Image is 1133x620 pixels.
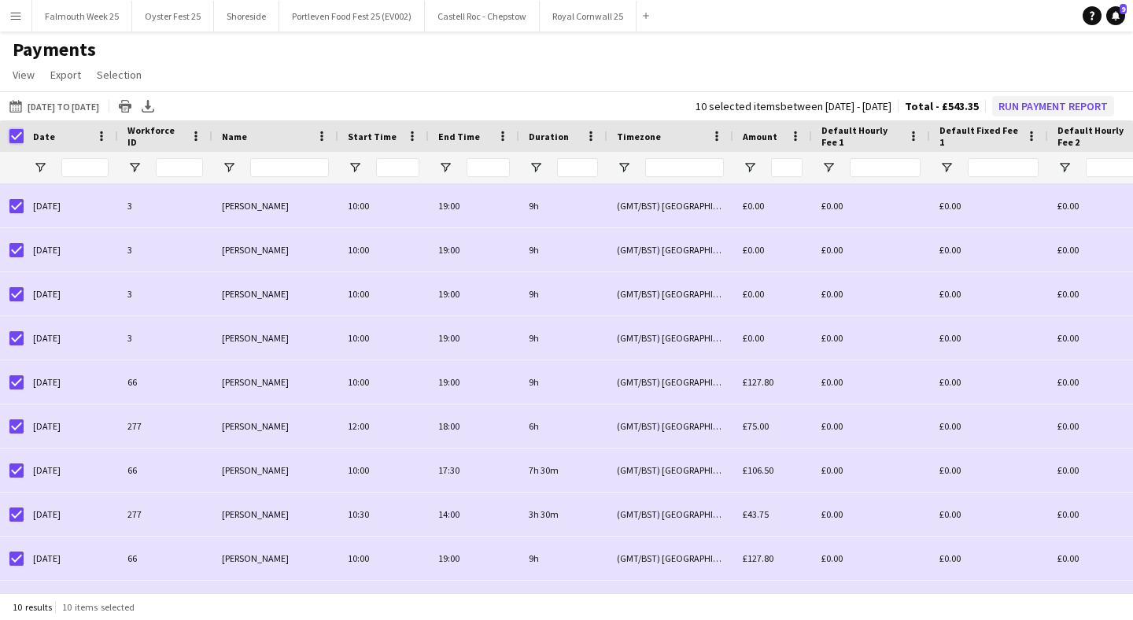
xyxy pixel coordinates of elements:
span: [PERSON_NAME] [222,332,289,344]
div: 66 [118,448,212,492]
div: 19:00 [429,537,519,580]
input: Timezone Filter Input [645,158,724,177]
button: Shoreside [214,1,279,31]
span: Selection [97,68,142,82]
button: Open Filter Menu [127,161,142,175]
div: 10:00 [338,360,429,404]
div: £0.00 [930,404,1048,448]
span: [PERSON_NAME] [222,376,289,388]
span: £0.00 [743,288,764,300]
span: £43.75 [743,508,769,520]
button: Open Filter Menu [617,161,631,175]
div: (GMT/BST) [GEOGRAPHIC_DATA] [607,360,733,404]
button: Falmouth Week 25 [32,1,132,31]
div: 277 [118,493,212,536]
div: £0.00 [812,448,930,492]
button: Open Filter Menu [222,161,236,175]
div: 10:00 [338,184,429,227]
div: 6h [519,404,607,448]
span: [PERSON_NAME] [222,244,289,256]
span: £0.00 [743,244,764,256]
div: £0.00 [930,228,1048,271]
div: 19:00 [429,184,519,227]
a: Export [44,65,87,85]
span: Default Hourly Fee 1 [821,124,902,148]
div: 9h [519,316,607,360]
div: 10:00 [338,316,429,360]
div: [DATE] [24,228,118,271]
div: 19:00 [429,316,519,360]
span: Amount [743,131,777,142]
input: Workforce ID Filter Input [156,158,203,177]
div: 66 [118,360,212,404]
input: Amount Filter Input [771,158,803,177]
div: (GMT/BST) [GEOGRAPHIC_DATA] [607,184,733,227]
span: [PERSON_NAME] [222,508,289,520]
div: 10 selected items between [DATE] - [DATE] [696,101,891,112]
span: [PERSON_NAME] [222,464,289,476]
div: 10:30 [338,493,429,536]
app-action-btn: Print [116,97,135,116]
div: £0.00 [930,272,1048,316]
span: Duration [529,131,569,142]
div: £0.00 [812,404,930,448]
div: 17:30 [429,448,519,492]
input: Name Filter Input [250,158,329,177]
div: £0.00 [812,316,930,360]
app-action-btn: Export XLSX [138,97,157,116]
a: Selection [90,65,148,85]
div: 9h [519,184,607,227]
div: (GMT/BST) [GEOGRAPHIC_DATA] [607,493,733,536]
button: Oyster Fest 25 [132,1,214,31]
div: £0.00 [812,272,930,316]
div: £0.00 [812,537,930,580]
span: £0.00 [743,332,764,344]
div: (GMT/BST) [GEOGRAPHIC_DATA] [607,228,733,271]
span: £75.00 [743,420,769,432]
div: £0.00 [812,360,930,404]
div: [DATE] [24,272,118,316]
div: 9h [519,537,607,580]
button: Royal Cornwall 25 [540,1,637,31]
div: 9h [519,228,607,271]
div: [DATE] [24,448,118,492]
button: Portleven Food Fest 25 (EV002) [279,1,425,31]
div: £0.00 [812,184,930,227]
span: £127.80 [743,376,773,388]
input: Default Fixed Fee 1 Filter Input [968,158,1039,177]
button: Run Payment Report [992,96,1114,116]
div: [DATE] [24,360,118,404]
div: 3 [118,316,212,360]
button: [DATE] to [DATE] [6,97,102,116]
span: Default Fixed Fee 1 [939,124,1020,148]
span: Total - £543.35 [905,99,979,113]
div: (GMT/BST) [GEOGRAPHIC_DATA] [607,537,733,580]
div: [DATE] [24,316,118,360]
div: 12:00 [338,404,429,448]
div: 3 [118,228,212,271]
div: £0.00 [930,184,1048,227]
span: Date [33,131,55,142]
div: 19:00 [429,272,519,316]
div: £0.00 [812,493,930,536]
div: 3 [118,272,212,316]
button: Open Filter Menu [743,161,757,175]
button: Open Filter Menu [939,161,954,175]
div: 10:00 [338,537,429,580]
div: 19:00 [429,228,519,271]
div: 3 [118,184,212,227]
input: Start Time Filter Input [376,158,419,177]
button: Open Filter Menu [438,161,452,175]
span: £0.00 [743,200,764,212]
div: [DATE] [24,493,118,536]
div: (GMT/BST) [GEOGRAPHIC_DATA] [607,404,733,448]
span: Export [50,68,81,82]
span: [PERSON_NAME] [222,200,289,212]
span: [PERSON_NAME] [222,420,289,432]
button: Open Filter Menu [1057,161,1072,175]
div: 9h [519,360,607,404]
button: Open Filter Menu [348,161,362,175]
div: 3h 30m [519,493,607,536]
a: View [6,65,41,85]
div: 10:00 [338,228,429,271]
